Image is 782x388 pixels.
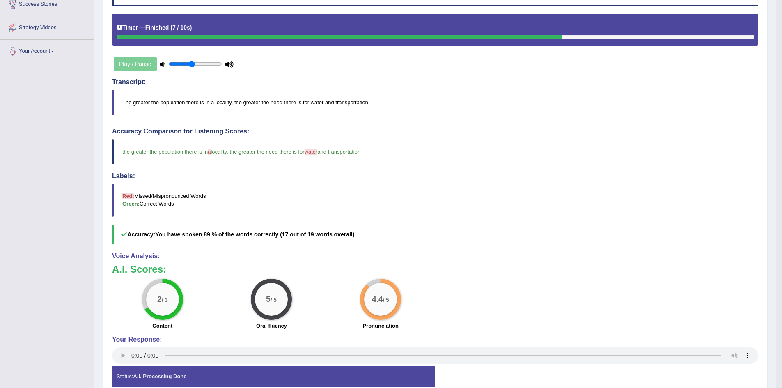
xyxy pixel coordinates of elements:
label: Content [152,322,172,330]
span: and transportation [317,149,360,155]
b: Green: [122,201,140,207]
big: 4.4 [372,295,383,304]
b: A.I. Scores: [112,264,166,275]
a: Your Account [0,40,94,60]
span: , [227,149,228,155]
h4: Labels: [112,172,758,180]
label: Oral fluency [256,322,287,330]
big: 2 [157,295,162,304]
div: Status: [112,366,435,387]
span: water [305,149,318,155]
blockquote: Missed/Mispronounced Words Correct Words [112,184,758,216]
h4: Accuracy Comparison for Listening Scores: [112,128,758,135]
label: Pronunciation [362,322,398,330]
blockquote: The greater the population there is in a locality, the greater the need there is for water and tr... [112,90,758,115]
span: a [208,149,211,155]
big: 5 [266,295,271,304]
b: 7 / 10s [172,24,190,31]
span: the greater the population there is in [122,149,208,155]
h4: Voice Analysis: [112,253,758,260]
small: / 5 [271,297,277,303]
span: locality [211,149,227,155]
h5: Timer — [117,25,192,31]
b: Finished [145,24,169,31]
b: Red: [122,193,134,199]
h5: Accuracy: [112,225,758,244]
a: Strategy Videos [0,16,94,37]
b: You have spoken 89 % of the words correctly (17 out of 19 words overall) [155,231,354,238]
b: ( [170,24,172,31]
h4: Your Response: [112,336,758,343]
small: / 3 [162,297,168,303]
b: ) [190,24,192,31]
h4: Transcript: [112,78,758,86]
small: / 5 [383,297,389,303]
strong: A.I. Processing Done [133,373,186,379]
span: the greater the need there is for [229,149,304,155]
